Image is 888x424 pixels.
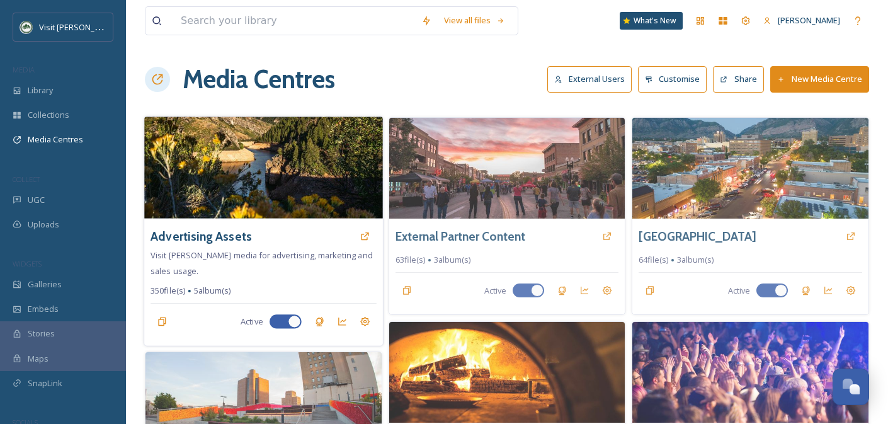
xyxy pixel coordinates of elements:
span: 350 file(s) [151,285,185,297]
span: Media Centres [28,134,83,146]
button: External Users [547,66,632,92]
span: 5 album(s) [194,285,231,297]
span: 3 album(s) [677,254,714,266]
span: Embeds [28,303,59,315]
span: Collections [28,109,69,121]
span: Stories [28,328,55,340]
a: External Users [547,66,638,92]
button: New Media Centre [770,66,869,92]
button: Open Chat [833,369,869,405]
button: Customise [638,66,707,92]
span: UGC [28,194,45,206]
span: 63 file(s) [396,254,425,266]
img: afe90ad4-ddd0-4296-8aa0-aab8d2e82bee.jpg [389,118,625,219]
span: Active [484,285,506,297]
button: Share [713,66,764,92]
a: Advertising Assets [151,227,252,246]
a: [GEOGRAPHIC_DATA] [639,227,756,246]
a: [PERSON_NAME] [757,8,846,33]
span: 3 album(s) [434,254,470,266]
span: WIDGETS [13,259,42,268]
img: Copy%2520of%2520WOOD%2520OVEN%2520FIRE%2520%25282%2529%2520-%2520AJ%2520Hubbard.jpg [389,322,625,423]
span: Library [28,84,53,96]
span: MEDIA [13,65,35,74]
span: Visit [PERSON_NAME] [39,21,119,33]
img: 4fb76adb-70c0-4e39-ab8a-16efebb1694b.jpg [632,118,868,219]
span: Active [241,316,263,328]
span: Uploads [28,219,59,231]
img: Unknown.png [20,21,33,33]
a: Customise [638,66,714,92]
img: 1dc5fb1a6e3f015030ea882a0789d396505bbfab29a903a56e9594e91b7e460c.jpg [144,117,382,219]
span: COLLECT [13,175,40,184]
h1: Media Centres [183,60,335,98]
a: External Partner Content [396,227,525,246]
span: 64 file(s) [639,254,668,266]
span: Galleries [28,278,62,290]
span: Visit [PERSON_NAME] media for advertising, marketing and sales usage. [151,249,372,276]
span: SnapLink [28,377,62,389]
span: Maps [28,353,48,365]
a: View all files [438,8,511,33]
a: What's New [620,12,683,30]
span: Active [728,285,750,297]
img: 7be94b2b-19f0-4f42-9459-f90af8cef6d2.jpg [632,322,868,423]
span: [PERSON_NAME] [778,14,840,26]
input: Search your library [174,7,415,35]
